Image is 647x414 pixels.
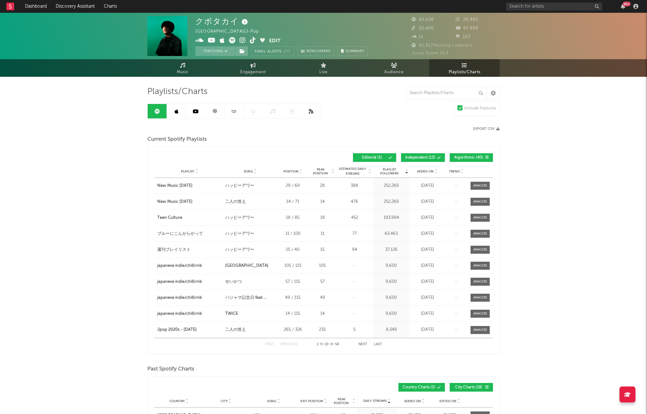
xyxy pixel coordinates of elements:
[411,295,443,301] div: [DATE]
[225,199,246,205] div: 二人の答え
[374,247,408,253] div: 37,126
[225,327,246,333] div: 二人の答え
[278,199,307,205] div: 14 / 71
[157,327,222,333] a: Jpop 2020s - [DATE]
[374,168,404,175] span: Playlist Followers
[411,311,443,317] div: [DATE]
[374,279,408,285] div: 9,600
[157,279,202,285] div: japanese indie/chill/rnb
[384,68,404,76] span: Audience
[439,399,456,403] span: Exited On
[456,35,471,39] span: 103
[411,247,443,253] div: [DATE]
[310,279,334,285] div: 57
[374,343,382,346] button: Last
[157,263,222,269] a: japanese indie/chill/rnb
[363,399,387,403] span: Daily Streams
[278,311,307,317] div: 14 / 115
[417,170,434,173] span: Added On
[310,247,334,253] div: 15
[405,156,435,160] span: Independent ( 13 )
[338,215,371,221] div: 452
[218,59,288,77] a: Engagement
[278,263,307,269] div: 105 / 115
[450,383,493,392] button: City Charts(18)
[310,327,334,333] div: 235
[225,295,275,301] div: パジャマ記念日 feat. [PERSON_NAME]
[310,295,334,301] div: 49
[278,295,307,301] div: 49 / 115
[412,51,449,55] span: Jump Score: 35.6
[157,247,191,253] div: 週刊プレイリスト
[330,343,334,346] span: of
[283,170,299,173] span: Position
[281,343,298,346] button: Previous
[147,136,207,143] span: Current Spotify Playlists
[473,127,500,131] button: Export CSV
[307,48,331,55] span: Benchmark
[506,3,602,11] input: Search for artists
[310,311,334,317] div: 14
[157,215,222,221] a: Teen Culture
[225,311,238,317] div: TWICE
[157,215,182,221] div: Teen Culture
[225,279,242,285] div: せいかつ
[157,231,203,237] div: ブルーにこんがらがって
[374,311,408,317] div: 9,600
[195,16,250,27] div: クボタカイ
[374,295,408,301] div: 9,600
[401,153,445,162] button: Independent(13)
[177,68,189,76] span: Music
[346,50,364,53] span: Summary
[338,231,371,237] div: 77
[157,263,202,269] div: japanese indie/chill/rnb
[240,68,266,76] span: Engagement
[278,327,307,333] div: 265 / 326
[411,231,443,237] div: [DATE]
[225,183,254,189] div: ハッピーアワー
[310,231,334,237] div: 11
[338,247,371,253] div: 94
[278,231,307,237] div: 11 / 100
[157,295,222,301] a: japanese indie/chill/rnb
[411,199,443,205] div: [DATE]
[456,18,478,22] span: 29,482
[310,215,334,221] div: 18
[195,28,266,36] div: [GEOGRAPHIC_DATA] | J-Pop
[310,341,346,348] div: 1 10 58
[157,311,222,317] a: japanese indie/chill/rnb
[357,156,387,160] span: Editorial ( 5 )
[374,231,408,237] div: 63,463
[338,199,371,205] div: 476
[147,88,208,96] span: Playlists/Charts
[398,383,445,392] button: Country Charts(2)
[225,263,268,269] div: [GEOGRAPHIC_DATA]
[221,399,228,403] span: City
[251,46,294,56] button: Email AlertsOff
[449,68,480,76] span: Playlists/Charts
[412,18,434,22] span: 62,636
[338,183,371,189] div: 388
[411,327,443,333] div: [DATE]
[412,44,472,48] span: 82,817 Monthly Listeners
[267,399,276,403] span: Song
[298,46,334,56] a: Benchmark
[406,87,486,100] input: Search Playlists/Charts
[157,199,222,205] a: New Music [DATE]
[374,327,408,333] div: 8,349
[353,153,396,162] button: Editorial(5)
[157,247,222,253] a: 週刊プレイリスト
[374,183,408,189] div: 252,269
[338,327,371,333] div: 5
[157,295,202,301] div: japanese indie/chill/rnb
[225,231,254,237] div: ハッピーアワー
[310,168,331,175] span: Peak Position
[456,26,479,30] span: 97,800
[403,386,435,389] span: Country Charts ( 2 )
[265,343,274,346] button: First
[278,215,307,221] div: 18 / 85
[331,397,351,405] span: Peak Position
[454,386,483,389] span: City Charts ( 18 )
[310,199,334,205] div: 14
[411,263,443,269] div: [DATE]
